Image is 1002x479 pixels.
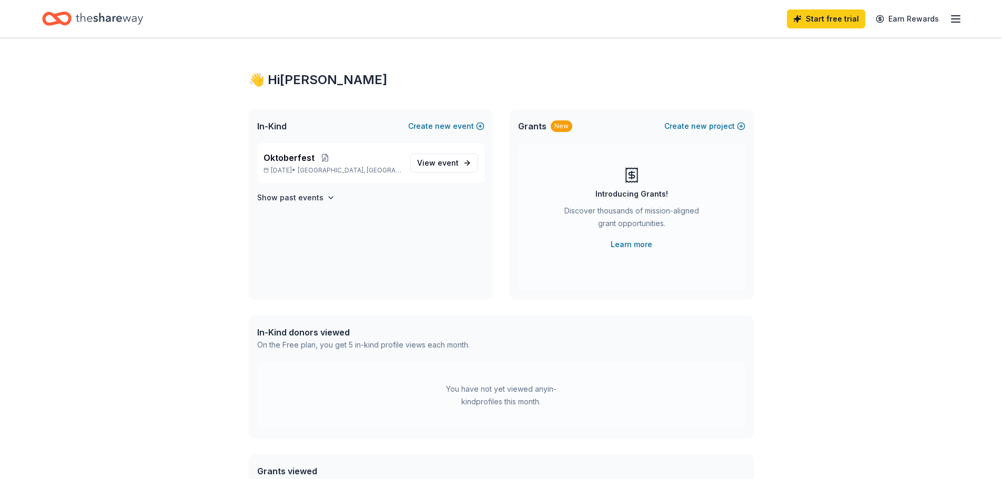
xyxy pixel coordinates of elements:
[249,72,754,88] div: 👋 Hi [PERSON_NAME]
[264,166,402,175] p: [DATE] •
[691,120,707,133] span: new
[257,191,335,204] button: Show past events
[408,120,484,133] button: Createnewevent
[257,465,464,477] div: Grants viewed
[257,326,470,339] div: In-Kind donors viewed
[42,6,143,31] a: Home
[257,191,323,204] h4: Show past events
[410,154,478,172] a: View event
[436,383,567,408] div: You have not yet viewed any in-kind profiles this month.
[787,9,865,28] a: Start free trial
[435,120,451,133] span: new
[664,120,745,133] button: Createnewproject
[417,157,459,169] span: View
[257,339,470,351] div: On the Free plan, you get 5 in-kind profile views each month.
[298,166,401,175] span: [GEOGRAPHIC_DATA], [GEOGRAPHIC_DATA]
[560,205,703,234] div: Discover thousands of mission-aligned grant opportunities.
[611,238,652,251] a: Learn more
[518,120,546,133] span: Grants
[438,158,459,167] span: event
[264,151,315,164] span: Oktoberfest
[869,9,945,28] a: Earn Rewards
[595,188,668,200] div: Introducing Grants!
[257,120,287,133] span: In-Kind
[551,120,572,132] div: New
